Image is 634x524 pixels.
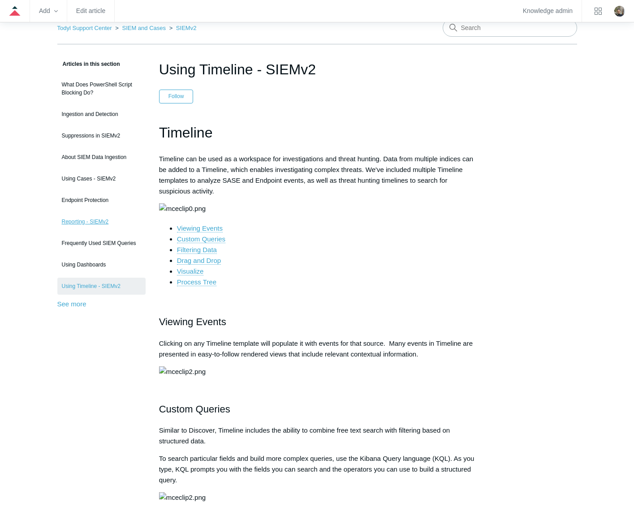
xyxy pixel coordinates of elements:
[159,154,475,197] p: Timeline can be used as a workspace for investigations and threat hunting. Data from multiple ind...
[57,25,114,31] li: Todyl Support Center
[57,106,146,123] a: Ingestion and Detection
[159,314,475,330] h2: Viewing Events
[57,213,146,230] a: Reporting - SIEMv2
[57,278,146,295] a: Using Timeline - SIEMv2
[159,453,475,485] p: To search particular fields and build more complex queries, use the Kibana Query language (KQL). ...
[57,25,112,31] a: Todyl Support Center
[177,267,204,275] a: Visualize
[57,149,146,166] a: About SIEM Data Ingestion
[159,366,206,377] img: mceclip2.png
[168,25,197,31] li: SIEMv2
[57,76,146,101] a: What Does PowerShell Script Blocking Do?
[177,246,217,254] a: Filtering Data
[57,256,146,273] a: Using Dashboards
[159,203,206,214] img: mceclip0.png
[39,9,58,13] zd-hc-trigger: Add
[159,338,475,360] p: Clicking on any Timeline template will populate it with events for that source. Many events in Ti...
[159,492,206,503] img: mceclip2.png
[177,235,225,243] a: Custom Queries
[614,6,625,17] zd-hc-trigger: Click your profile icon to open the profile menu
[159,59,475,80] h1: Using Timeline - SIEMv2
[614,6,625,17] img: user avatar
[177,278,216,286] a: Process Tree
[76,9,105,13] a: Edit article
[57,61,120,67] span: Articles in this section
[177,224,223,232] a: Viewing Events
[57,235,146,252] a: Frequently Used SIEM Queries
[159,90,194,103] button: Follow Article
[523,9,573,13] a: Knowledge admin
[57,192,146,209] a: Endpoint Protection
[57,127,146,144] a: Suppressions in SIEMv2
[159,425,475,447] p: Similar to Discover, Timeline includes the ability to combine free text search with filtering bas...
[57,170,146,187] a: Using Cases - SIEMv2
[159,401,475,417] h2: Custom Queries
[122,25,166,31] a: SIEM and Cases
[159,121,475,144] h1: Timeline
[113,25,167,31] li: SIEM and Cases
[443,19,577,37] input: Search
[177,257,221,265] a: Drag and Drop
[57,300,86,308] a: See more
[176,25,197,31] a: SIEMv2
